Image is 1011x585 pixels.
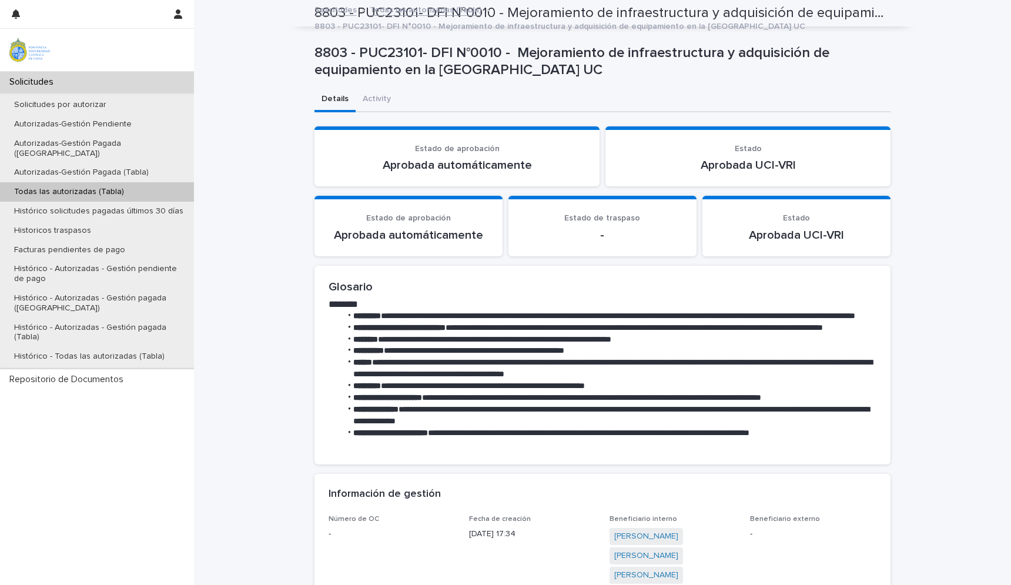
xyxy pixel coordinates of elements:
[314,45,886,79] p: 8803 - PUC23101- DFI N°0010 - Mejoramiento de infraestructura y adquisición de equipamiento en la...
[5,245,135,255] p: Facturas pendientes de pago
[523,228,682,242] p: -
[366,214,451,222] span: Estado de aprobación
[750,516,820,523] span: Beneficiario externo
[564,214,640,222] span: Estado de traspaso
[329,528,455,540] p: -
[5,206,193,216] p: Histórico solicitudes pagadas últimos 30 días
[5,100,116,110] p: Solicitudes por autorizar
[614,530,678,543] a: [PERSON_NAME]
[314,19,805,32] p: 8803 - PUC23101- DFI N°0010 - Mejoramiento de infraestructura y adquisición de equipamiento en la...
[329,516,379,523] span: Número de OC
[5,187,133,197] p: Todas las autorizadas (Tabla)
[610,516,677,523] span: Beneficiario interno
[717,228,876,242] p: Aprobada UCI-VRI
[5,119,141,129] p: Autorizadas-Gestión Pendiente
[329,280,876,294] h2: Glosario
[329,158,585,172] p: Aprobada automáticamente
[314,2,357,16] a: Solicitudes
[614,569,678,581] a: [PERSON_NAME]
[735,145,762,153] span: Estado
[5,352,174,362] p: Histórico - Todas las autorizadas (Tabla)
[5,168,158,178] p: Autorizadas-Gestión Pagada (Tabla)
[356,88,398,112] button: Activity
[750,528,876,540] p: -
[329,488,441,501] h2: Información de gestión
[5,293,194,313] p: Histórico - Autorizadas - Gestión pagada ([GEOGRAPHIC_DATA])
[469,528,595,540] p: [DATE] 17:34
[9,38,50,62] img: iqsleoUpQLaG7yz5l0jK
[5,264,194,284] p: Histórico - Autorizadas - Gestión pendiente de pago
[370,2,481,16] a: Todas las autorizadas (Tabla)
[5,226,101,236] p: Historicos traspasos
[614,550,678,562] a: [PERSON_NAME]
[5,139,194,159] p: Autorizadas-Gestión Pagada ([GEOGRAPHIC_DATA])
[5,76,63,88] p: Solicitudes
[783,214,810,222] span: Estado
[415,145,500,153] span: Estado de aprobación
[620,158,876,172] p: Aprobada UCI-VRI
[469,516,531,523] span: Fecha de creación
[5,374,133,385] p: Repositorio de Documentos
[314,88,356,112] button: Details
[329,228,488,242] p: Aprobada automáticamente
[5,323,194,343] p: Histórico - Autorizadas - Gestión pagada (Tabla)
